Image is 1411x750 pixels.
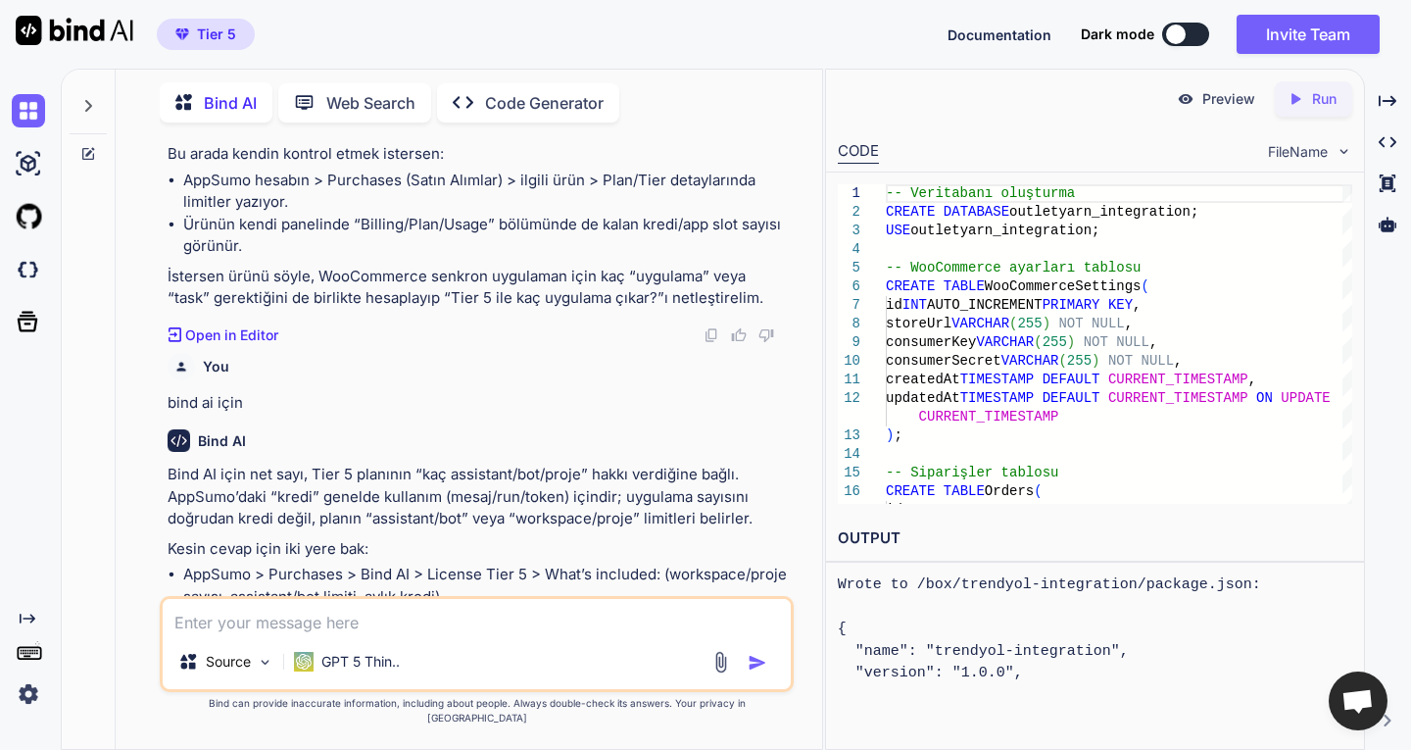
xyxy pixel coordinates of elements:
p: Bind AI [204,91,257,115]
span: CREATE [886,278,935,294]
div: 14 [838,445,860,464]
p: Code Generator [485,91,604,115]
img: preview [1177,90,1194,108]
a: Açık sohbet [1329,672,1387,730]
img: darkCloudIdeIcon [12,253,45,286]
img: like [731,327,747,343]
span: ( [1034,334,1042,350]
span: 255 [1042,334,1066,350]
div: 15 [838,464,860,482]
span: CREATE [886,204,935,220]
p: bind ai için [168,392,789,415]
span: ; [894,427,901,443]
span: createdAt [886,372,960,387]
span: NULL [1141,353,1174,369]
div: 2 [838,203,860,222]
span: -- WooCommerce ayarları tablosu [886,260,1141,275]
span: KEY [1108,502,1133,518]
div: 16 [838,482,860,501]
p: Bind can provide inaccurate information, including about people. Always double-check its answers.... [160,696,793,725]
img: attachment [709,651,732,674]
span: , [1247,372,1255,387]
button: Invite Team [1237,15,1380,54]
div: 13 [838,426,860,445]
p: Bu arada kendin kontrol etmek istersen: [168,143,789,166]
button: Documentation [948,25,1051,45]
img: dislike [758,327,774,343]
span: 255 [1017,316,1042,331]
img: chevron down [1336,143,1352,160]
div: 5 [838,259,860,277]
div: 7 [838,296,860,315]
p: Source [206,652,251,672]
span: TABLE [944,278,985,294]
span: -- Veritabanı oluşturma [886,185,1075,201]
img: settings [12,677,45,711]
div: 11 [838,371,860,389]
div: 9 [838,333,860,352]
span: ) [1042,316,1049,331]
span: , [1133,502,1141,518]
p: Bind AI için net sayı, Tier 5 planının “kaç assistant/bot/proje” hakkı verdiğine bağlı. AppSumo’d... [168,464,789,530]
span: TIMESTAMP [959,390,1034,406]
span: ( [1141,278,1148,294]
span: ON [1256,390,1273,406]
img: Bind AI [16,16,133,45]
div: 1 [838,184,860,203]
span: DEFAULT [1042,390,1099,406]
span: 255 [1067,353,1092,369]
span: Documentation [948,26,1051,43]
div: 17 [838,501,860,520]
span: ) [1067,334,1075,350]
div: 12 [838,389,860,408]
span: VARCHAR [976,334,1034,350]
span: storeUrl [886,316,951,331]
span: USE [886,223,910,238]
li: AppSumo hesabın > Purchases (Satın Alımlar) > ilgili ürün > Plan/Tier detaylarında limitler yazıyor. [183,170,789,214]
span: CREATE [886,483,935,499]
img: copy [704,327,719,343]
span: -- Siparişler tablosu [886,465,1058,480]
span: PRIMARY [1042,502,1099,518]
div: 6 [838,277,860,296]
span: , [1149,334,1157,350]
span: TABLE [944,483,985,499]
span: DEFAULT [1042,372,1099,387]
span: , [1174,353,1182,369]
span: TIMESTAMP [959,372,1034,387]
span: NOT [1058,316,1083,331]
span: FileName [1268,142,1328,162]
h6: You [203,357,229,376]
span: outletyarn_integration; [910,223,1099,238]
img: githubLight [12,200,45,233]
span: NULL [1116,334,1149,350]
span: VARCHAR [951,316,1009,331]
span: consumerSecret [886,353,1001,369]
span: ) [1092,353,1099,369]
span: consumerKey [886,334,976,350]
span: WooCommerceSettings [985,278,1142,294]
span: ( [1034,483,1042,499]
img: Pick Models [257,654,273,671]
div: 4 [838,240,860,259]
span: KEY [1108,297,1133,313]
span: CURRENT_TIMESTAMP [1108,372,1248,387]
p: GPT 5 Thin.. [321,652,400,672]
div: CODE [838,140,879,164]
p: Web Search [326,91,415,115]
span: outletyarn_integration; [1009,204,1198,220]
span: ( [1058,353,1066,369]
img: GPT 5 Thinking Medium [294,652,314,672]
li: AppSumo > Purchases > Bind AI > License Tier 5 > What’s included: (workspace/proje sayısı, assist... [183,564,789,608]
p: Run [1312,89,1337,109]
span: ( [1009,316,1017,331]
h6: Bind AI [198,431,246,451]
div: 8 [838,315,860,333]
span: Dark mode [1081,25,1154,44]
div: 3 [838,222,860,240]
span: , [1133,297,1141,313]
p: Preview [1202,89,1255,109]
span: CURRENT_TIMESTAMP [1108,390,1248,406]
img: premium [175,28,189,40]
p: Kesin cevap için iki yere bak: [168,538,789,561]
